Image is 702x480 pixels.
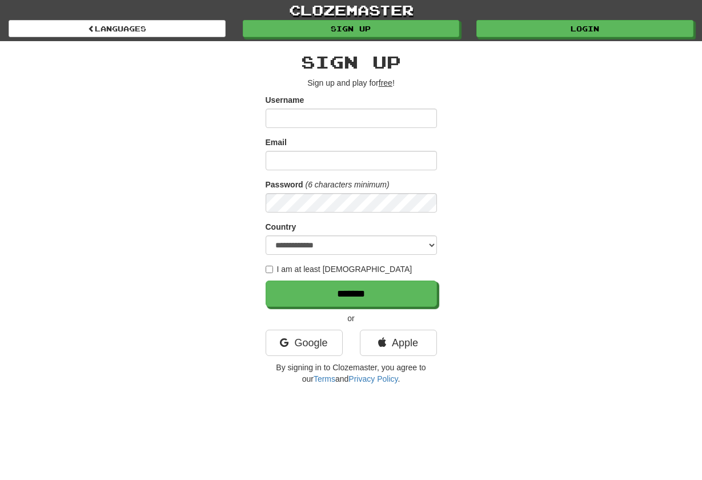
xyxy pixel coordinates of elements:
[379,78,392,87] u: free
[266,330,343,356] a: Google
[266,266,273,273] input: I am at least [DEMOGRAPHIC_DATA]
[306,180,390,189] em: (6 characters minimum)
[9,20,226,37] a: Languages
[348,374,398,383] a: Privacy Policy
[266,94,304,106] label: Username
[476,20,693,37] a: Login
[314,374,335,383] a: Terms
[360,330,437,356] a: Apple
[243,20,460,37] a: Sign up
[266,53,437,71] h2: Sign up
[266,77,437,89] p: Sign up and play for !
[266,313,437,324] p: or
[266,362,437,385] p: By signing in to Clozemaster, you agree to our and .
[266,263,412,275] label: I am at least [DEMOGRAPHIC_DATA]
[266,179,303,190] label: Password
[266,137,287,148] label: Email
[266,221,296,233] label: Country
